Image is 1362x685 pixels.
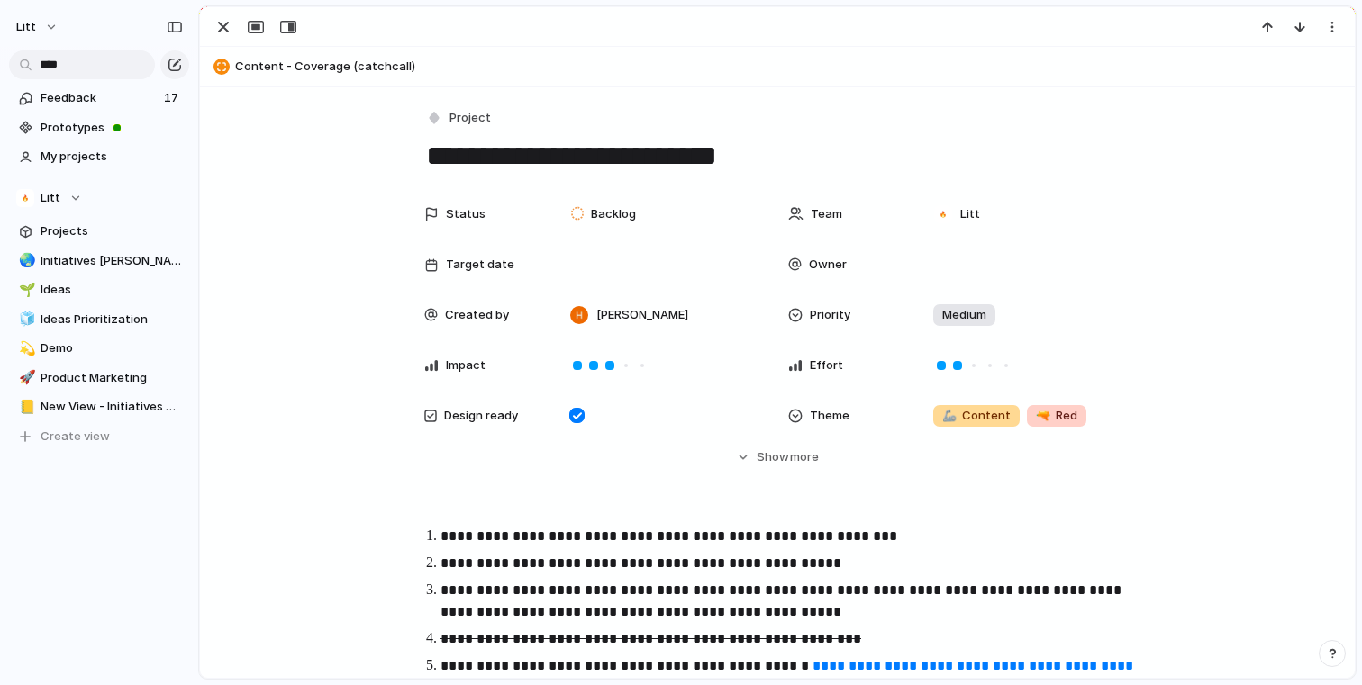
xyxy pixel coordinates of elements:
[757,448,789,466] span: Show
[41,369,183,387] span: Product Marketing
[811,205,842,223] span: Team
[41,398,183,416] span: New View - Initiatives and Goals
[1036,408,1050,422] span: 🔫
[9,393,189,420] a: 📒New View - Initiatives and Goals
[41,311,183,329] span: Ideas Prioritization
[809,256,847,274] span: Owner
[449,109,491,127] span: Project
[16,281,34,299] button: 🌱
[446,356,486,374] span: Impact
[942,407,1011,425] span: Content
[1036,407,1077,425] span: Red
[790,448,819,466] span: more
[19,309,32,329] div: 🧊
[596,306,688,324] span: [PERSON_NAME]
[19,280,32,301] div: 🌱
[591,205,636,223] span: Backlog
[9,248,189,275] a: 🌏Initiatives [PERSON_NAME]
[446,256,514,274] span: Target date
[16,18,36,36] span: Litt
[16,339,34,357] button: 💫
[16,311,34,329] button: 🧊
[19,338,32,359] div: 💫
[9,185,189,212] button: Litt
[810,407,849,425] span: Theme
[41,339,183,357] span: Demo
[19,367,32,388] div: 🚀
[41,148,183,166] span: My projects
[16,252,34,270] button: 🌏
[9,306,189,333] a: 🧊Ideas Prioritization
[16,398,34,416] button: 📒
[446,205,486,223] span: Status
[9,276,189,303] a: 🌱Ideas
[41,428,110,446] span: Create view
[960,205,980,223] span: Litt
[9,143,189,170] a: My projects
[19,250,32,271] div: 🌏
[9,85,189,112] a: Feedback17
[9,365,189,392] a: 🚀Product Marketing
[445,306,509,324] span: Created by
[9,114,189,141] a: Prototypes
[41,281,183,299] span: Ideas
[422,105,496,131] button: Project
[942,306,986,324] span: Medium
[41,189,60,207] span: Litt
[41,89,159,107] span: Feedback
[8,13,68,41] button: Litt
[424,441,1130,473] button: Showmore
[16,369,34,387] button: 🚀
[235,58,1347,76] span: Content - Coverage (catchcall)
[41,119,183,137] span: Prototypes
[810,306,850,324] span: Priority
[810,356,843,374] span: Effort
[444,407,518,425] span: Design ready
[208,52,1347,81] button: Content - Coverage (catchcall)
[19,397,32,418] div: 📒
[9,218,189,245] a: Projects
[164,89,182,107] span: 17
[942,408,957,422] span: 🦾
[9,335,189,362] a: 💫Demo
[9,423,189,450] button: Create view
[41,252,183,270] span: Initiatives [PERSON_NAME]
[41,222,183,240] span: Projects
